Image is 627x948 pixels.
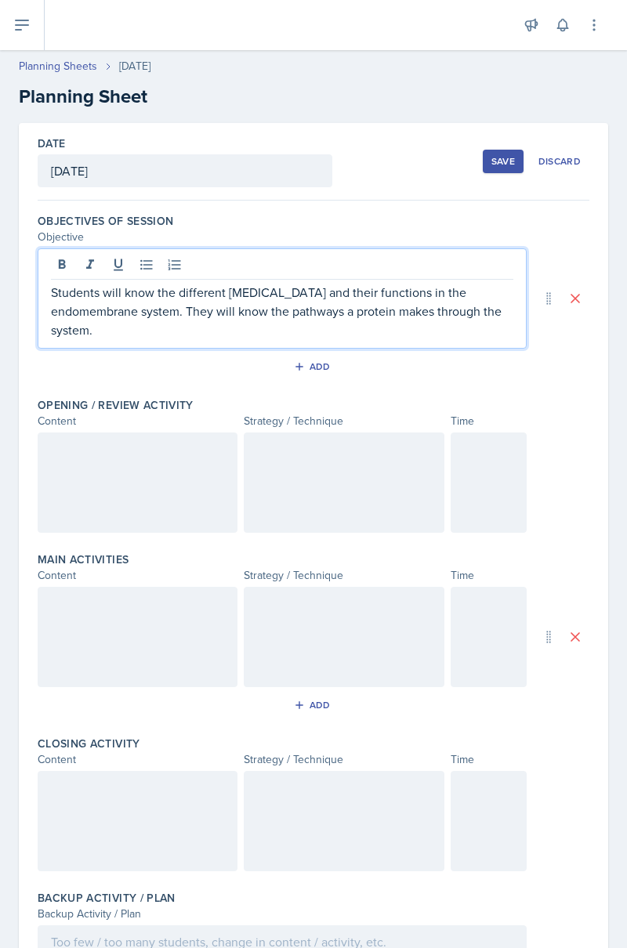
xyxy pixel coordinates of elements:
label: Main Activities [38,552,129,567]
label: Objectives of Session [38,213,173,229]
button: Add [288,693,339,717]
div: Save [491,155,515,168]
label: Opening / Review Activity [38,397,194,413]
button: Save [483,150,524,173]
a: Planning Sheets [19,58,97,74]
div: Time [451,567,527,584]
div: Content [38,751,237,768]
div: Add [297,360,331,373]
div: Time [451,751,527,768]
label: Date [38,136,65,151]
div: Discard [538,155,581,168]
p: Students will know the different [MEDICAL_DATA] and their functions in the endomembrane system. T... [51,283,513,339]
h2: Planning Sheet [19,82,608,110]
div: Content [38,413,237,429]
div: [DATE] [119,58,150,74]
div: Backup Activity / Plan [38,906,527,922]
button: Add [288,355,339,378]
div: Content [38,567,237,584]
div: Objective [38,229,527,245]
div: Strategy / Technique [244,413,444,429]
div: Strategy / Technique [244,751,444,768]
label: Closing Activity [38,736,140,751]
div: Time [451,413,527,429]
div: Strategy / Technique [244,567,444,584]
button: Discard [530,150,589,173]
label: Backup Activity / Plan [38,890,176,906]
div: Add [297,699,331,711]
